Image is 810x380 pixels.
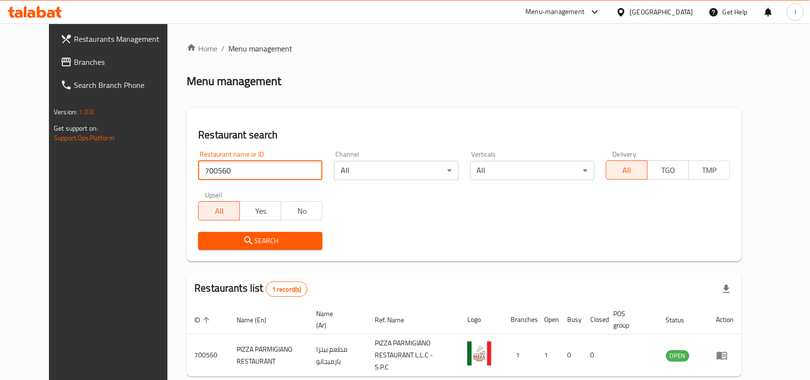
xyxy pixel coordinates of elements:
[652,163,685,177] span: TGO
[610,163,644,177] span: All
[606,160,648,180] button: All
[281,201,322,221] button: No
[54,132,115,144] a: Support.OpsPlatform
[206,235,315,247] span: Search
[187,74,281,89] h2: Menu management
[460,305,503,334] th: Logo
[716,350,734,361] div: Menu
[470,161,595,180] div: All
[666,314,697,326] span: Status
[194,314,213,326] span: ID
[715,278,738,301] div: Export file
[228,43,292,54] span: Menu management
[74,56,177,68] span: Branches
[795,7,796,17] span: l
[187,305,742,377] table: enhanced table
[198,232,322,250] button: Search
[229,334,309,377] td: PIZZA PARMIGIANO RESTAURANT
[693,163,727,177] span: TMP
[613,308,647,331] span: POS group
[647,160,689,180] button: TGO
[316,308,356,331] span: Name (Ar)
[689,160,730,180] button: TMP
[630,7,693,17] div: [GEOGRAPHIC_DATA]
[54,122,98,135] span: Get support on:
[198,128,730,142] h2: Restaurant search
[666,350,690,361] span: OPEN
[198,201,240,221] button: All
[198,161,322,180] input: Search for restaurant name or ID..
[205,192,223,198] label: Upsell
[54,106,77,118] span: Version:
[503,334,536,377] td: 1
[79,106,94,118] span: 1.0.0
[334,161,458,180] div: All
[375,314,417,326] span: Ref. Name
[74,79,177,91] span: Search Branch Phone
[368,334,460,377] td: PIZZA PARMIGIANO RESTAURANT L.L.C - S.P.C
[266,285,307,294] span: 1 record(s)
[187,43,217,54] a: Home
[221,43,225,54] li: /
[503,305,536,334] th: Branches
[266,282,308,297] div: Total records count
[583,305,606,334] th: Closed
[526,6,585,18] div: Menu-management
[202,204,236,218] span: All
[74,33,177,45] span: Restaurants Management
[187,334,229,377] td: 700560
[53,50,184,74] a: Branches
[536,334,560,377] td: 1
[244,204,277,218] span: Yes
[536,305,560,334] th: Open
[709,305,742,334] th: Action
[239,201,281,221] button: Yes
[560,334,583,377] td: 0
[309,334,368,377] td: مطعم بيتزا بارميجانو
[53,74,184,97] a: Search Branch Phone
[285,204,319,218] span: No
[583,334,606,377] td: 0
[194,281,307,297] h2: Restaurants list
[237,314,279,326] span: Name (En)
[467,342,491,366] img: PIZZA PARMIGIANO RESTAURANT
[187,43,742,54] nav: breadcrumb
[613,151,637,158] label: Delivery
[53,27,184,50] a: Restaurants Management
[560,305,583,334] th: Busy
